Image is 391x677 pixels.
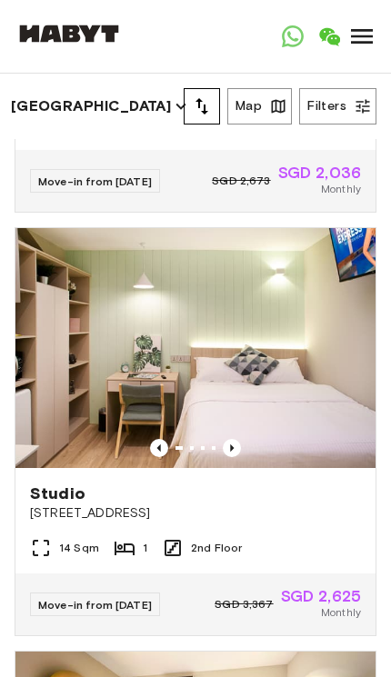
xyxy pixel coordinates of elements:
[191,540,242,556] span: 2nd Floor
[15,25,124,43] img: Habyt
[38,174,152,188] span: Move-in from [DATE]
[38,598,152,612] span: Move-in from [DATE]
[321,181,361,197] span: Monthly
[15,228,376,468] img: Marketing picture of unit SG-01-111-001-001
[223,439,241,457] button: Previous image
[15,227,376,636] a: Marketing picture of unit SG-01-111-001-001Previous imagePrevious imageStudio[STREET_ADDRESS]14 S...
[59,540,99,556] span: 14 Sqm
[30,504,361,523] span: [STREET_ADDRESS]
[321,604,361,621] span: Monthly
[215,596,273,612] span: SGD 3,367
[227,88,292,124] button: Map
[143,540,147,556] span: 1
[150,439,168,457] button: Previous image
[281,588,361,604] span: SGD 2,625
[184,88,220,124] button: tune
[278,164,361,181] span: SGD 2,036
[30,483,85,504] span: Studio
[15,94,184,119] button: [GEOGRAPHIC_DATA]
[212,173,270,189] span: SGD 2,673
[299,88,376,124] button: Filters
